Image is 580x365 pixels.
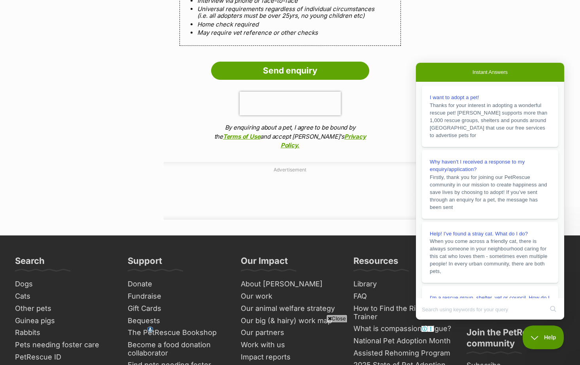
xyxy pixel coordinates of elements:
a: Library [350,278,455,290]
li: Universal requirements regardless of individual circumstances (i.e. all adopters must be over 25y... [197,6,383,19]
iframe: Advertisement [146,176,434,212]
a: Bequests [125,315,229,327]
span: I'm a rescue group, shelter, vet or council. How do I become a PetRescue member? [14,232,134,246]
a: Our work [238,290,342,303]
h3: Support [128,255,162,271]
a: About [PERSON_NAME] [238,278,342,290]
a: Our big (& hairy) work map [238,315,342,327]
p: By enquiring about a pet, I agree to be bound by the and accept [PERSON_NAME]'s [211,123,369,150]
iframe: reCAPTCHA [240,92,341,115]
a: PetRescue ID [12,351,117,363]
a: Cats [12,290,117,303]
a: Become a food donation collaborator [125,339,229,359]
div: Advertisement [164,162,417,220]
h3: Search [15,255,45,271]
h3: Resources [353,255,398,271]
a: Other pets [12,303,117,315]
li: Home check required [197,21,383,28]
a: FAQ [350,290,455,303]
a: Fundraise [125,290,229,303]
span: Close [326,314,348,322]
a: Our animal welfare strategy [238,303,342,315]
a: The PetRescue Bookshop [125,327,229,339]
a: How to Find the Right Dog Trainer [350,303,455,323]
a: I'm a rescue group, shelter, vet or council. How do I become a PetRescue member? [6,223,142,284]
iframe: Help Scout Beacon - Close [523,325,564,349]
a: Donate [125,278,229,290]
h3: Join the PetRescue community [467,327,565,354]
h3: Our Impact [241,255,288,271]
li: May require vet reference or other checks [197,29,383,36]
input: Send enquiry [211,62,369,80]
a: Terms of Use [223,133,260,140]
a: Dogs [12,278,117,290]
iframe: Advertisement [146,325,434,361]
a: Pets needing foster care [12,339,117,351]
a: Guinea pigs [12,315,117,327]
a: Gift Cards [125,303,229,315]
a: Rabbits [12,327,117,339]
iframe: Help Scout Beacon - Live Chat, Contact Form, and Knowledge Base [416,63,564,320]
